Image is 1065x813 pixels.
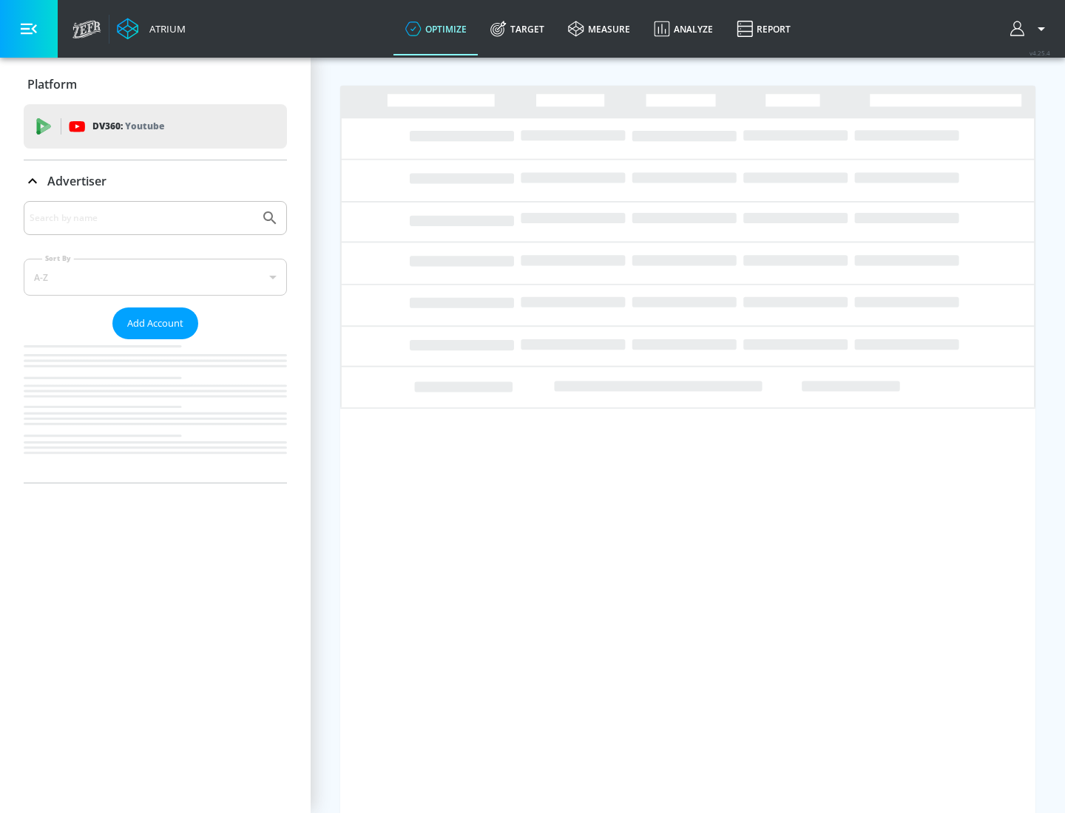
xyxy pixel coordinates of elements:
div: DV360: Youtube [24,104,287,149]
div: A-Z [24,259,287,296]
button: Add Account [112,307,198,339]
div: Platform [24,64,287,105]
a: Report [725,2,802,55]
a: Analyze [642,2,725,55]
div: Atrium [143,22,186,35]
p: Platform [27,76,77,92]
a: optimize [393,2,479,55]
a: measure [556,2,642,55]
span: v 4.25.4 [1029,49,1050,57]
nav: list of Advertiser [24,339,287,483]
a: Target [479,2,556,55]
p: Advertiser [47,173,106,189]
p: DV360: [92,118,164,135]
div: Advertiser [24,201,287,483]
a: Atrium [117,18,186,40]
input: Search by name [30,208,254,228]
p: Youtube [125,118,164,134]
div: Advertiser [24,160,287,202]
label: Sort By [42,254,74,263]
span: Add Account [127,315,183,332]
